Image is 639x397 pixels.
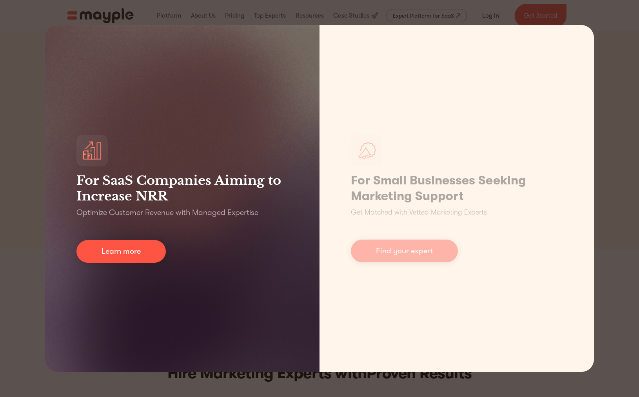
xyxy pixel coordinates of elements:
p: Optimize Customer Revenue with Managed Expertise [76,207,258,218]
p: Get Matched with Vetted Marketing Experts [351,207,487,218]
h1: For Small Businesses Seeking Marketing Support [351,173,563,204]
h3: For SaaS Companies Aiming to Increase NRR [76,173,288,204]
a: Learn more [76,240,166,263]
a: Find your expert [351,240,458,262]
